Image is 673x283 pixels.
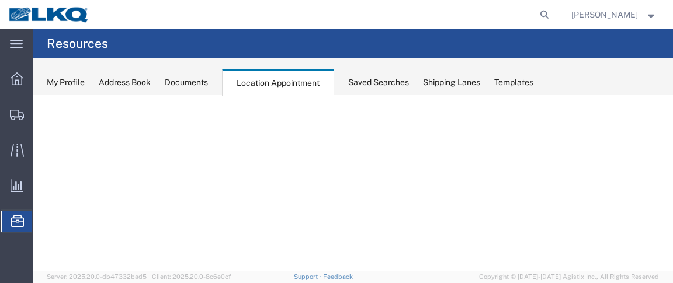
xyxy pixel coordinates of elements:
h4: Resources [47,29,108,58]
span: Krisann Metzger [571,8,638,21]
span: Server: 2025.20.0-db47332bad5 [47,273,147,280]
span: Client: 2025.20.0-8c6e0cf [152,273,231,280]
div: Saved Searches [348,76,409,89]
span: Copyright © [DATE]-[DATE] Agistix Inc., All Rights Reserved [479,272,659,282]
div: Shipping Lanes [423,76,480,89]
div: My Profile [47,76,85,89]
div: Templates [494,76,533,89]
img: logo [8,6,90,23]
div: Documents [165,76,208,89]
div: Address Book [99,76,151,89]
a: Feedback [323,273,353,280]
div: Location Appointment [222,69,334,96]
iframe: FS Legacy Container [33,95,673,271]
a: Support [294,273,323,280]
button: [PERSON_NAME] [571,8,657,22]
